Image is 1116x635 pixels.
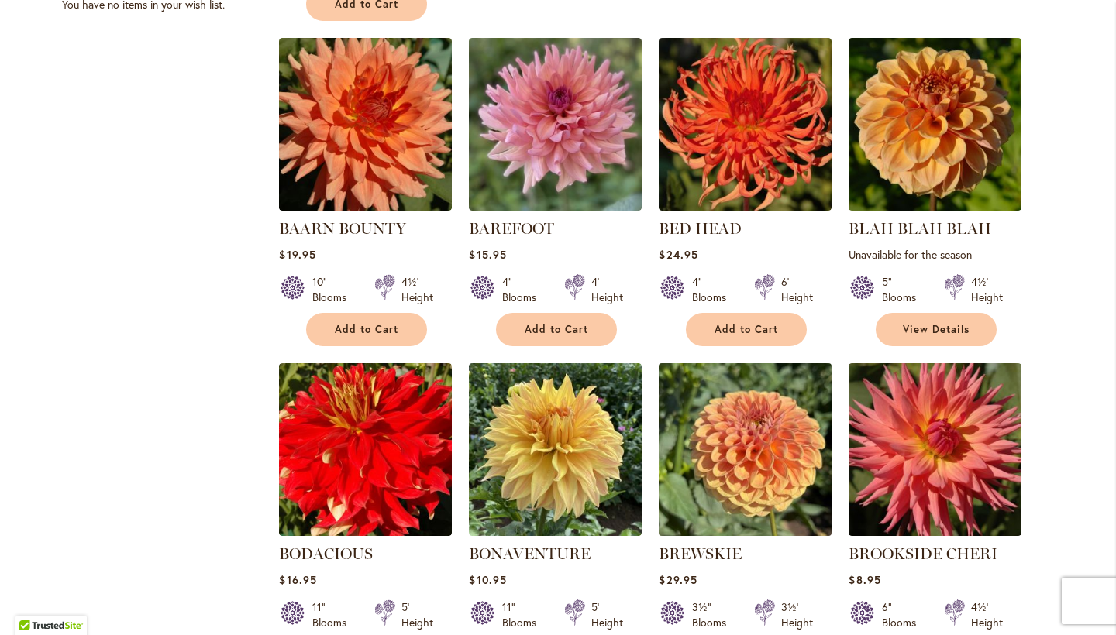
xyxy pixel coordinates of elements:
span: Add to Cart [525,323,588,336]
div: 3½" Blooms [692,599,735,630]
a: BROOKSIDE CHERI [849,524,1021,539]
a: View Details [876,313,997,346]
div: 5' Height [401,599,433,630]
img: BREWSKIE [655,359,836,540]
div: 4½' Height [401,274,433,305]
button: Add to Cart [686,313,807,346]
div: 6" Blooms [882,599,925,630]
span: Add to Cart [715,323,778,336]
img: Blah Blah Blah [849,38,1021,211]
span: $19.95 [279,247,315,262]
a: BED HEAD [659,199,832,214]
img: Baarn Bounty [279,38,452,211]
div: 6' Height [781,274,813,305]
div: 4" Blooms [502,274,546,305]
button: Add to Cart [496,313,617,346]
div: 5' Height [591,599,623,630]
a: Baarn Bounty [279,199,452,214]
a: Bonaventure [469,524,642,539]
a: BROOKSIDE CHERI [849,544,997,563]
a: BAARN BOUNTY [279,219,406,238]
a: BED HEAD [659,219,742,238]
div: 10" Blooms [312,274,356,305]
span: $29.95 [659,572,697,587]
img: BED HEAD [659,38,832,211]
img: BROOKSIDE CHERI [849,363,1021,536]
div: 4' Height [591,274,623,305]
div: 11" Blooms [502,599,546,630]
span: View Details [903,323,970,336]
a: BONAVENTURE [469,544,591,563]
a: Blah Blah Blah [849,199,1021,214]
div: 4" Blooms [692,274,735,305]
span: Add to Cart [335,323,398,336]
div: 11" Blooms [312,599,356,630]
div: 4½' Height [971,599,1003,630]
div: 5" Blooms [882,274,925,305]
span: $8.95 [849,572,880,587]
div: 3½' Height [781,599,813,630]
button: Add to Cart [306,313,427,346]
a: BAREFOOT [469,199,642,214]
a: BREWSKIE [659,544,742,563]
span: $24.95 [659,247,697,262]
iframe: Launch Accessibility Center [12,580,55,623]
img: BODACIOUS [279,363,452,536]
a: BAREFOOT [469,219,554,238]
span: $10.95 [469,572,506,587]
a: BODACIOUS [279,524,452,539]
img: Bonaventure [469,363,642,536]
a: BREWSKIE [659,524,832,539]
p: Unavailable for the season [849,247,1021,262]
a: BODACIOUS [279,544,373,563]
a: BLAH BLAH BLAH [849,219,991,238]
div: 4½' Height [971,274,1003,305]
img: BAREFOOT [469,38,642,211]
span: $16.95 [279,572,316,587]
span: $15.95 [469,247,506,262]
